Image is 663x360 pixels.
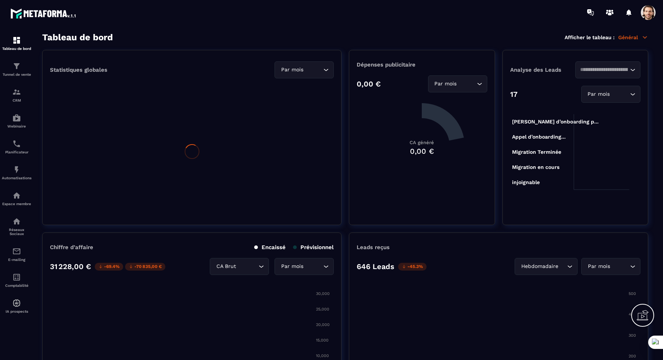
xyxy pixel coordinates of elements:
[2,258,31,262] p: E-mailing
[2,108,31,134] a: automationsautomationsWebinaire
[125,263,165,271] p: -70 835,00 €
[2,30,31,56] a: formationformationTableau de bord
[575,61,640,78] div: Search for option
[512,164,559,170] tspan: Migration en cours
[510,90,518,99] p: 17
[512,119,598,125] tspan: [PERSON_NAME] d’onboarding p...
[612,262,628,271] input: Search for option
[2,228,31,236] p: Réseaux Sociaux
[42,32,113,43] h3: Tableau de bord
[515,258,578,275] div: Search for option
[512,179,539,186] tspan: injoignable
[357,262,394,271] p: 646 Leads
[512,149,561,155] tspan: Migration Terminée
[50,244,93,251] p: Chiffre d’affaire
[50,262,91,271] p: 31 228,00 €
[2,56,31,82] a: formationformationTunnel de vente
[254,244,286,251] p: Encaissé
[12,113,21,122] img: automations
[618,34,648,41] p: Général
[510,67,575,73] p: Analyse des Leads
[2,98,31,102] p: CRM
[565,34,615,40] p: Afficher le tableau :
[12,247,21,256] img: email
[215,262,238,271] span: CA Brut
[50,67,107,73] p: Statistiques globales
[512,134,565,140] tspan: Appel d’onboarding...
[2,309,31,313] p: IA prospects
[12,299,21,308] img: automations
[10,7,77,20] img: logo
[2,283,31,288] p: Comptabilité
[458,80,475,88] input: Search for option
[629,354,636,359] tspan: 200
[316,353,329,358] tspan: 10,000
[433,80,458,88] span: Par mois
[357,244,390,251] p: Leads reçus
[12,165,21,174] img: automations
[316,291,330,296] tspan: 30,000
[305,262,322,271] input: Search for option
[279,262,305,271] span: Par mois
[2,176,31,180] p: Automatisations
[581,86,640,103] div: Search for option
[586,262,612,271] span: Par mois
[275,61,334,78] div: Search for option
[519,262,560,271] span: Hebdomadaire
[316,322,330,327] tspan: 20,000
[12,62,21,71] img: formation
[428,75,487,92] div: Search for option
[2,211,31,241] a: social-networksocial-networkRéseaux Sociaux
[560,262,565,271] input: Search for option
[2,202,31,206] p: Espace membre
[2,72,31,77] p: Tunnel de vente
[629,312,636,317] tspan: 400
[2,47,31,51] p: Tableau de bord
[629,291,636,296] tspan: 500
[305,66,322,74] input: Search for option
[279,66,305,74] span: Par mois
[12,88,21,96] img: formation
[2,160,31,186] a: automationsautomationsAutomatisations
[95,263,123,271] p: -69.4%
[629,333,636,338] tspan: 300
[12,36,21,45] img: formation
[2,150,31,154] p: Planificateur
[357,61,487,68] p: Dépenses publicitaire
[2,241,31,267] a: emailemailE-mailing
[2,134,31,160] a: schedulerschedulerPlanificateur
[2,82,31,108] a: formationformationCRM
[581,258,640,275] div: Search for option
[12,273,21,282] img: accountant
[12,191,21,200] img: automations
[586,90,612,98] span: Par mois
[12,139,21,148] img: scheduler
[238,262,257,271] input: Search for option
[2,124,31,128] p: Webinaire
[580,66,628,74] input: Search for option
[316,338,329,343] tspan: 15,000
[2,186,31,211] a: automationsautomationsEspace membre
[2,267,31,293] a: accountantaccountantComptabilité
[12,217,21,226] img: social-network
[210,258,269,275] div: Search for option
[275,258,334,275] div: Search for option
[316,307,329,312] tspan: 25,000
[293,244,334,251] p: Prévisionnel
[357,79,381,88] p: 0,00 €
[612,90,628,98] input: Search for option
[398,263,427,271] p: -45.3%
